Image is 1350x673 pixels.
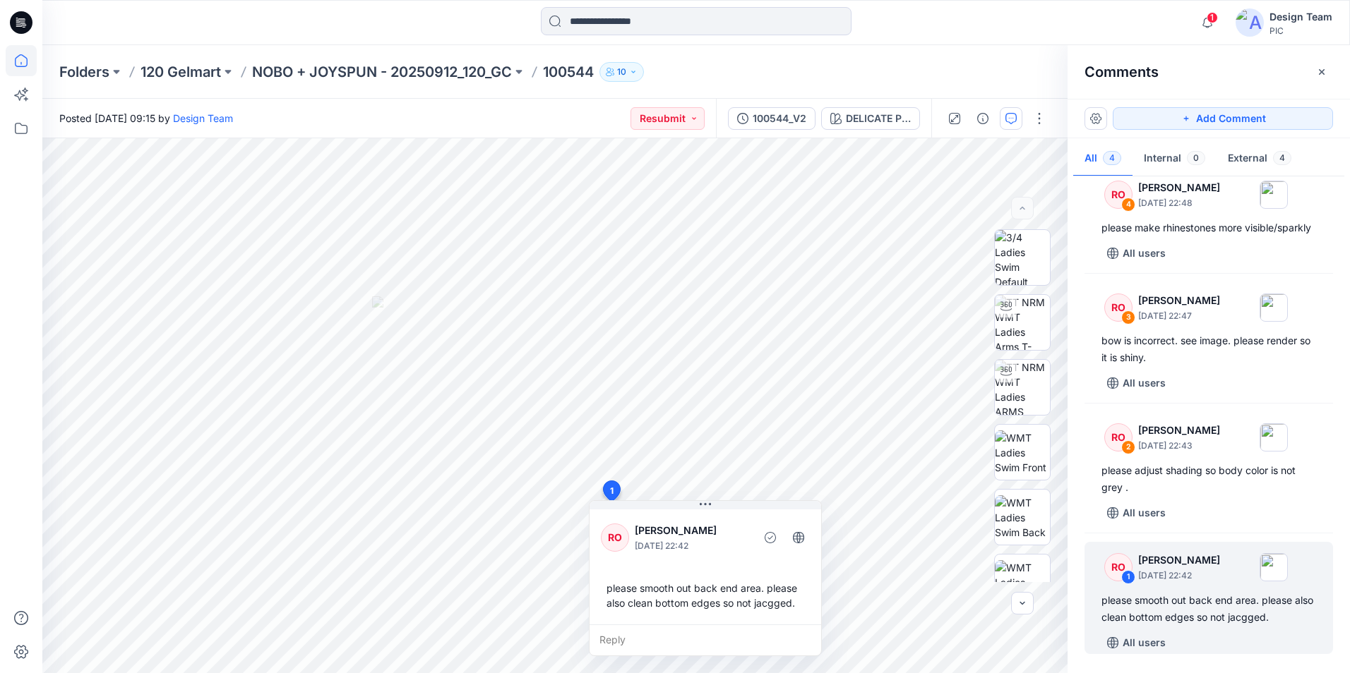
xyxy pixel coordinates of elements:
div: Reply [590,624,821,655]
div: 1 [1121,570,1135,584]
a: 120 Gelmart [141,62,221,82]
button: Add Comment [1113,107,1333,130]
p: [DATE] 22:43 [1138,439,1220,453]
div: please smooth out back end area. please also clean bottom edges so not jacgged. [601,575,810,616]
p: [DATE] 22:47 [1138,309,1220,323]
p: All users [1123,245,1166,262]
div: RO [601,523,629,552]
span: Posted [DATE] 09:15 by [59,111,233,126]
div: 100544_V2 [753,111,806,126]
div: Design Team [1270,8,1332,25]
button: DELICATE PINK [821,107,920,130]
span: 0 [1187,151,1205,165]
a: Design Team [173,112,233,124]
button: All [1073,141,1133,177]
p: 100544 [543,62,594,82]
button: All users [1101,502,1171,524]
button: 10 [599,62,644,82]
div: please smooth out back end area. please also clean bottom edges so not jacgged. [1101,592,1316,626]
img: WMT Ladies Swim Left [995,560,1050,605]
h2: Comments [1085,63,1159,80]
div: bow is incorrect. see image. please render so it is shiny. [1101,332,1316,366]
div: RO [1104,181,1133,209]
div: 2 [1121,440,1135,454]
p: [PERSON_NAME] [1138,422,1220,439]
div: PIC [1270,25,1332,36]
div: 3 [1121,310,1135,325]
span: 4 [1103,151,1121,165]
button: All users [1101,372,1171,394]
p: All users [1123,504,1166,521]
img: WMT Ladies Swim Back [995,495,1050,540]
img: TT NRM WMT Ladies Arms T-POSE [995,295,1050,350]
span: 4 [1273,151,1291,165]
p: [PERSON_NAME] [1138,179,1220,196]
img: avatar [1236,8,1264,37]
div: RO [1104,423,1133,451]
p: [DATE] 22:48 [1138,196,1220,210]
div: RO [1104,553,1133,581]
img: 3/4 Ladies Swim Default [995,230,1050,285]
p: [PERSON_NAME] [1138,552,1220,569]
p: [PERSON_NAME] [635,522,750,539]
img: WMT Ladies Swim Front [995,430,1050,475]
p: 10 [617,64,626,80]
div: please adjust shading so body color is not grey . [1101,462,1316,496]
p: [DATE] 22:42 [635,539,750,553]
p: All users [1123,634,1166,651]
div: DELICATE PINK [846,111,911,126]
button: Internal [1133,141,1217,177]
button: All users [1101,242,1171,265]
span: 1 [610,485,614,497]
button: All users [1101,631,1171,654]
button: External [1217,141,1303,177]
button: 100544_V2 [728,107,816,130]
img: TT NRM WMT Ladies ARMS DOWN [995,360,1050,415]
a: NOBO + JOYSPUN - 20250912_120_GC [252,62,512,82]
div: 4 [1121,198,1135,212]
span: 1 [1207,12,1218,23]
div: RO [1104,293,1133,322]
button: Details [972,107,994,130]
p: [PERSON_NAME] [1138,292,1220,309]
p: All users [1123,375,1166,392]
a: Folders [59,62,109,82]
p: [DATE] 22:42 [1138,569,1220,583]
div: please make rhinestones more visible/sparkly [1101,219,1316,236]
